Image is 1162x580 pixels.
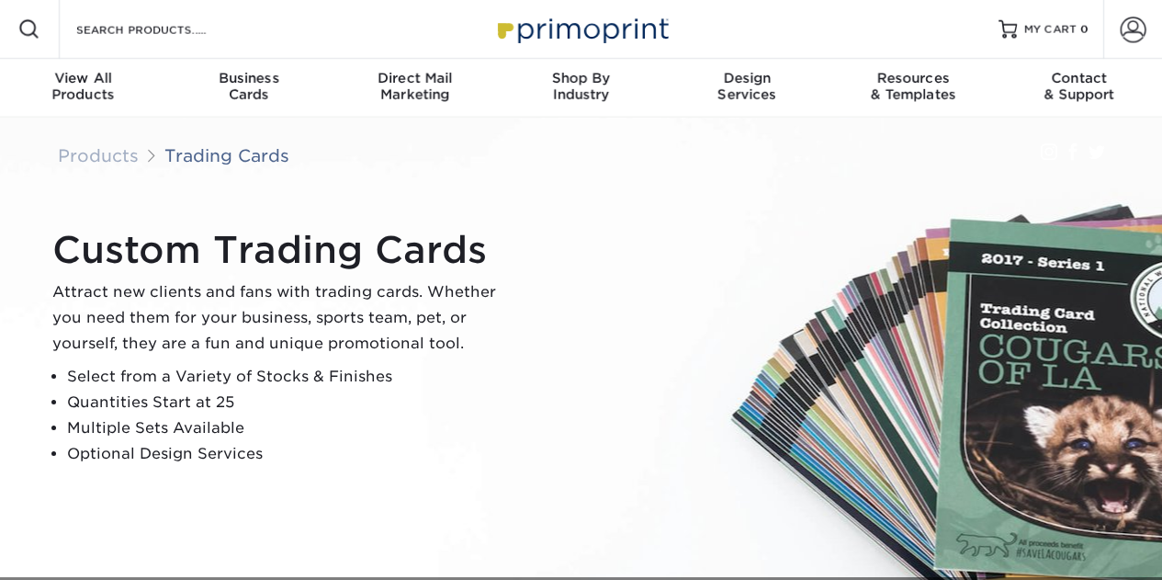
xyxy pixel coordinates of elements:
[67,364,512,390] li: Select from a Variety of Stocks & Finishes
[1080,23,1089,36] span: 0
[58,145,139,165] a: Products
[664,70,830,86] span: Design
[996,70,1162,103] div: & Support
[490,9,673,49] img: Primoprint
[498,70,664,103] div: Industry
[830,70,997,103] div: & Templates
[830,59,997,118] a: Resources& Templates
[498,59,664,118] a: Shop ByIndustry
[498,70,664,86] span: Shop By
[52,279,512,357] p: Attract new clients and fans with trading cards. Whether you need them for your business, sports ...
[996,70,1162,86] span: Contact
[166,70,333,103] div: Cards
[166,70,333,86] span: Business
[996,59,1162,118] a: Contact& Support
[664,70,830,103] div: Services
[67,390,512,415] li: Quantities Start at 25
[664,59,830,118] a: DesignServices
[1024,22,1077,38] span: MY CART
[332,70,498,103] div: Marketing
[164,145,289,165] a: Trading Cards
[332,70,498,86] span: Direct Mail
[67,415,512,441] li: Multiple Sets Available
[52,228,512,272] h1: Custom Trading Cards
[332,59,498,118] a: Direct MailMarketing
[830,70,997,86] span: Resources
[74,18,254,40] input: SEARCH PRODUCTS.....
[67,441,512,467] li: Optional Design Services
[166,59,333,118] a: BusinessCards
